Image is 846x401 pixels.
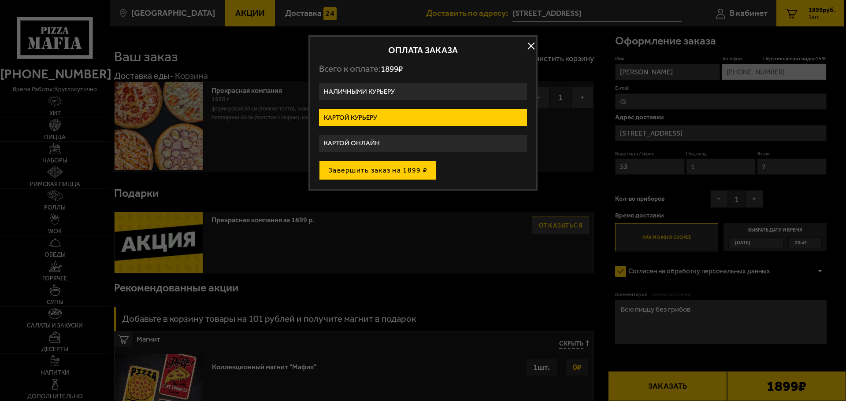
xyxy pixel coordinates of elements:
[319,135,527,152] label: Картой онлайн
[381,64,403,74] span: 1899 ₽
[319,46,527,55] h2: Оплата заказа
[319,109,527,126] label: Картой курьеру
[319,161,437,180] button: Завершить заказ на 1899 ₽
[319,63,527,74] p: Всего к оплате:
[319,83,527,100] label: Наличными курьеру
